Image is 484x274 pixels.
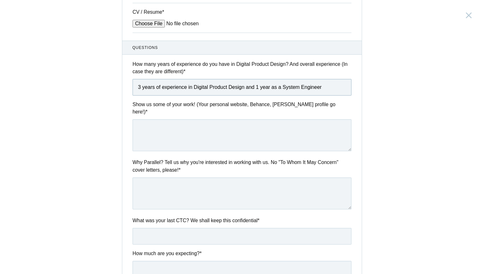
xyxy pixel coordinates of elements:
label: How much are you expecting? [133,250,351,257]
label: Why Parallel? Tell us why you're interested in working with us. No "To Whom It May Concern" cover... [133,159,351,174]
label: How many years of experience do you have in Digital Product Design? And overall experience (In ca... [133,60,351,75]
label: Show us some of your work! (Your personal website, Behance, [PERSON_NAME] profile go here!) [133,101,351,116]
label: CV / Resume [133,8,181,16]
label: What was your last CTC? We shall keep this confidential [133,217,351,224]
span: Questions [133,45,352,51]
